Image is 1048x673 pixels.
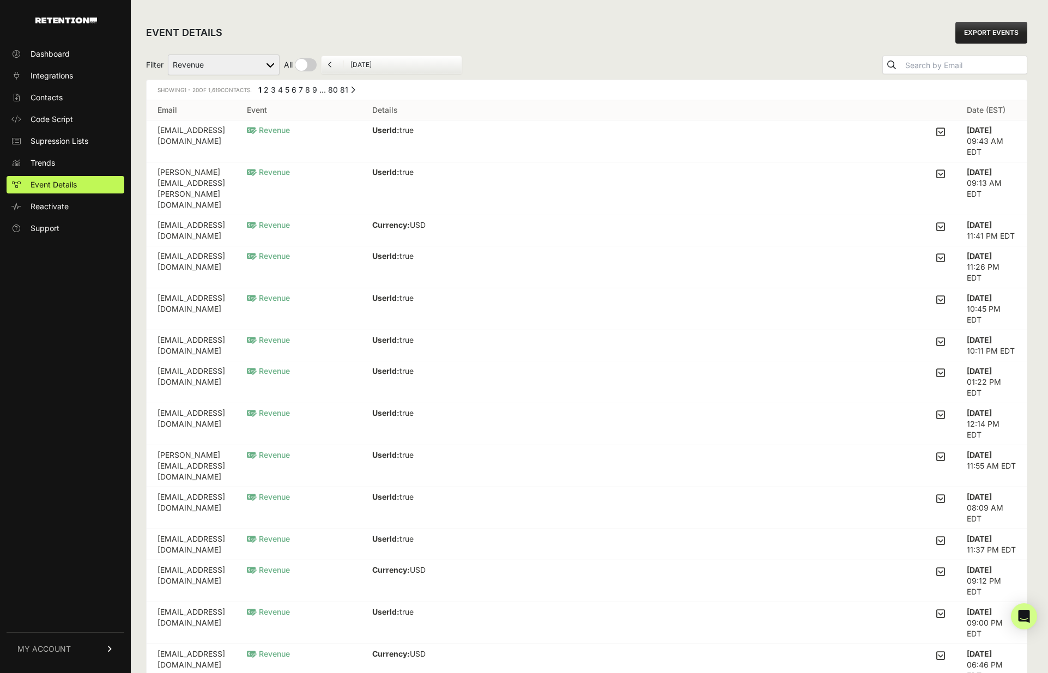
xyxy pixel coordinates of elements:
a: Page 81 [340,85,348,94]
a: Page 80 [328,85,338,94]
span: Revenue [247,167,290,177]
a: Supression Lists [7,132,124,150]
span: Code Script [31,114,73,125]
a: Dashboard [7,45,124,63]
strong: [DATE] [967,167,992,177]
span: Support [31,223,59,234]
span: Contacts [31,92,63,103]
a: Event Details [7,176,124,193]
strong: [DATE] [967,492,992,501]
p: true [372,251,465,262]
td: [EMAIL_ADDRESS][DOMAIN_NAME] [147,487,236,529]
strong: UserId: [372,607,399,616]
div: Open Intercom Messenger [1011,603,1037,629]
th: Date (EST) [956,100,1027,120]
strong: [DATE] [967,125,992,135]
strong: UserId: [372,450,399,459]
td: 09:00 PM EDT [956,602,1027,644]
strong: [DATE] [967,293,992,302]
span: Revenue [247,565,290,574]
strong: Currency: [372,649,410,658]
strong: [DATE] [967,251,992,260]
strong: [DATE] [967,366,992,375]
span: Revenue [247,251,290,260]
td: 12:14 PM EDT [956,403,1027,445]
a: MY ACCOUNT [7,632,124,665]
td: 09:12 PM EDT [956,560,1027,602]
strong: UserId: [372,251,399,260]
strong: [DATE] [967,408,992,417]
span: Revenue [247,534,290,543]
span: Revenue [247,220,290,229]
a: Trends [7,154,124,172]
td: 11:37 PM EDT [956,529,1027,560]
th: Email [147,100,236,120]
p: USD [372,220,467,231]
td: 08:09 AM EDT [956,487,1027,529]
p: true [372,408,463,419]
a: Page 7 [299,85,303,94]
td: 09:13 AM EDT [956,162,1027,215]
td: [EMAIL_ADDRESS][DOMAIN_NAME] [147,246,236,288]
strong: UserId: [372,534,399,543]
td: [EMAIL_ADDRESS][DOMAIN_NAME] [147,602,236,644]
th: Details [361,100,956,120]
div: Pagination [256,84,355,98]
a: Page 8 [305,85,310,94]
th: Event [236,100,361,120]
span: Revenue [247,335,290,344]
td: [EMAIL_ADDRESS][DOMAIN_NAME] [147,361,236,403]
td: 09:43 AM EDT [956,120,1027,162]
span: Revenue [247,366,290,375]
p: true [372,450,466,460]
strong: [DATE] [967,649,992,658]
span: Contacts. [207,87,252,93]
strong: UserId: [372,125,399,135]
span: … [319,85,326,94]
strong: UserId: [372,335,399,344]
td: 01:22 PM EDT [956,361,1027,403]
em: Page 1 [258,85,262,94]
td: [EMAIL_ADDRESS][DOMAIN_NAME] [147,403,236,445]
p: true [372,607,463,617]
a: Page 5 [285,85,289,94]
img: Retention.com [35,17,97,23]
td: 10:11 PM EDT [956,330,1027,361]
p: USD [372,648,468,659]
span: Revenue [247,450,290,459]
a: Support [7,220,124,237]
p: true [372,533,465,544]
strong: UserId: [372,167,399,177]
td: [EMAIL_ADDRESS][DOMAIN_NAME] [147,215,236,246]
strong: UserId: [372,492,399,501]
span: MY ACCOUNT [17,644,71,654]
td: 11:41 PM EDT [956,215,1027,246]
p: true [372,335,465,345]
strong: [DATE] [967,220,992,229]
p: true [372,293,495,304]
div: Showing of [157,84,252,95]
a: Page 3 [271,85,276,94]
input: Search by Email [903,58,1027,73]
span: Supression Lists [31,136,88,147]
a: EXPORT EVENTS [955,22,1027,44]
span: Revenue [247,649,290,658]
span: Revenue [247,408,290,417]
span: Dashboard [31,48,70,59]
span: 1,619 [208,87,221,93]
td: 10:45 PM EDT [956,288,1027,330]
a: Reactivate [7,198,124,215]
td: 11:26 PM EDT [956,246,1027,288]
span: Revenue [247,293,290,302]
strong: [DATE] [967,335,992,344]
span: Revenue [247,492,290,501]
span: Filter [146,59,163,70]
span: Revenue [247,607,290,616]
p: true [372,125,464,136]
span: Reactivate [31,201,69,212]
select: Filter [168,54,280,75]
a: Page 2 [264,85,269,94]
a: Page 4 [278,85,283,94]
span: 1 - 20 [184,87,199,93]
strong: Currency: [372,220,410,229]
